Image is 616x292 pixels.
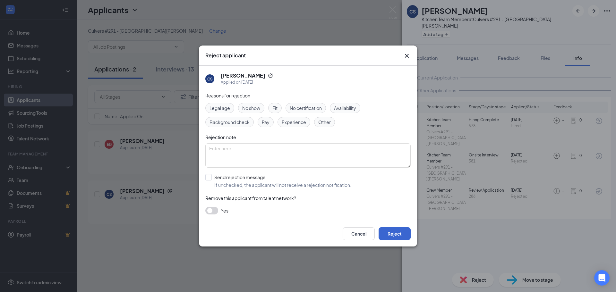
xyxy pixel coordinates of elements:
[205,134,236,140] span: Rejection note
[290,104,322,112] span: No certification
[207,76,213,82] div: CS
[343,227,375,240] button: Cancel
[318,119,331,126] span: Other
[268,73,273,78] svg: Reapply
[210,104,230,112] span: Legal age
[262,119,269,126] span: Pay
[379,227,411,240] button: Reject
[272,104,278,112] span: Fit
[334,104,356,112] span: Availability
[242,104,260,112] span: No show
[282,119,306,126] span: Experience
[221,79,273,86] div: Applied on [DATE]
[205,195,296,201] span: Remove this applicant from talent network?
[403,52,411,60] svg: Cross
[205,93,250,98] span: Reasons for rejection
[210,119,250,126] span: Background check
[205,52,246,59] h3: Reject applicant
[221,72,265,79] h5: [PERSON_NAME]
[403,52,411,60] button: Close
[221,207,228,214] span: Yes
[594,270,610,286] div: Open Intercom Messenger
